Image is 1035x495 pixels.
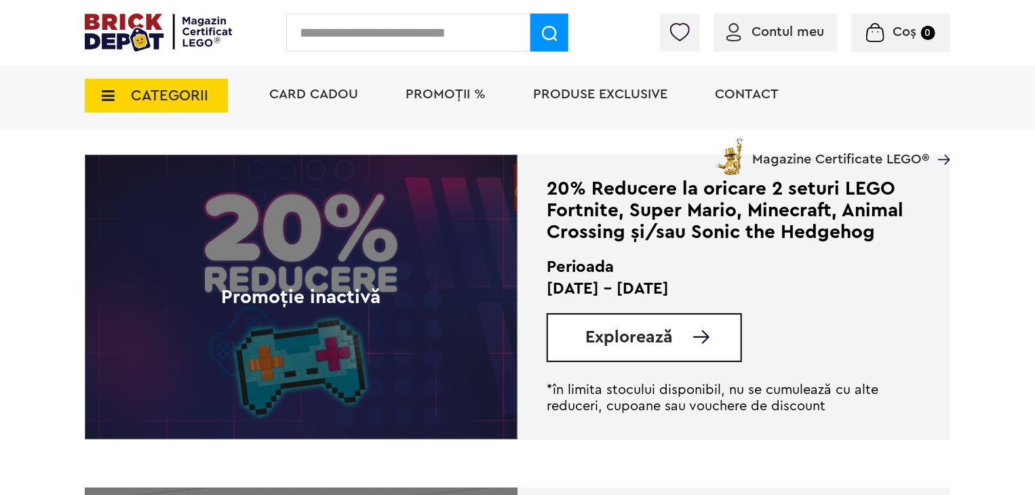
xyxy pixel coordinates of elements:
[547,278,921,300] p: [DATE] - [DATE]
[751,25,824,39] span: Contul meu
[547,382,921,414] p: *în limita stocului disponibil, nu se cumulează cu alte reduceri, cupoane sau vouchere de discount
[547,178,921,243] div: 20% Reducere la oricare 2 seturi LEGO Fortnite, Super Mario, Minecraft, Animal Crossing și/sau So...
[547,256,921,278] h2: Perioada
[406,87,486,101] a: PROMOȚII %
[585,329,673,346] span: Explorează
[131,88,208,103] span: CATEGORII
[921,26,935,40] small: 0
[585,329,741,346] a: Explorează
[929,135,950,148] a: Magazine Certificate LEGO®
[893,25,917,39] span: Coș
[752,135,929,166] span: Magazine Certificate LEGO®
[715,87,779,101] a: Contact
[269,87,358,101] a: Card Cadou
[533,87,667,101] a: Produse exclusive
[726,25,824,39] a: Contul meu
[222,285,381,310] span: Promoție inactivă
